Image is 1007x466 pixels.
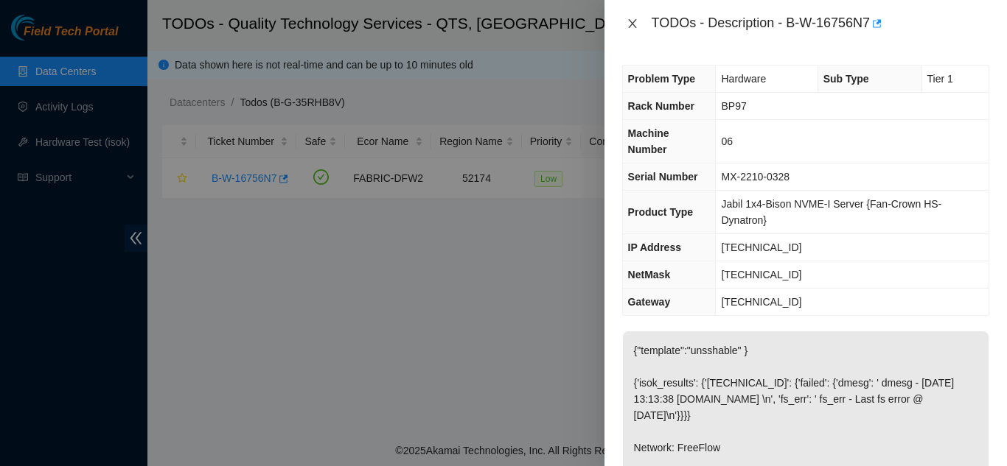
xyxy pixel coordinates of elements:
[652,12,989,35] div: TODOs - Description - B-W-16756N7
[628,296,671,308] span: Gateway
[721,269,801,280] span: [TECHNICAL_ID]
[628,73,696,85] span: Problem Type
[823,73,869,85] span: Sub Type
[628,127,669,155] span: Machine Number
[721,241,801,253] span: [TECHNICAL_ID]
[721,198,941,226] span: Jabil 1x4-Bison NVME-I Server {Fan-Crown HS-Dynatron}
[721,73,766,85] span: Hardware
[628,241,681,253] span: IP Address
[721,171,790,183] span: MX-2210-0328
[628,269,671,280] span: NetMask
[721,100,746,112] span: BP97
[622,17,643,31] button: Close
[927,73,953,85] span: Tier 1
[628,206,693,218] span: Product Type
[721,296,801,308] span: [TECHNICAL_ID]
[721,135,733,147] span: 06
[628,171,698,183] span: Serial Number
[628,100,694,112] span: Rack Number
[627,18,638,29] span: close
